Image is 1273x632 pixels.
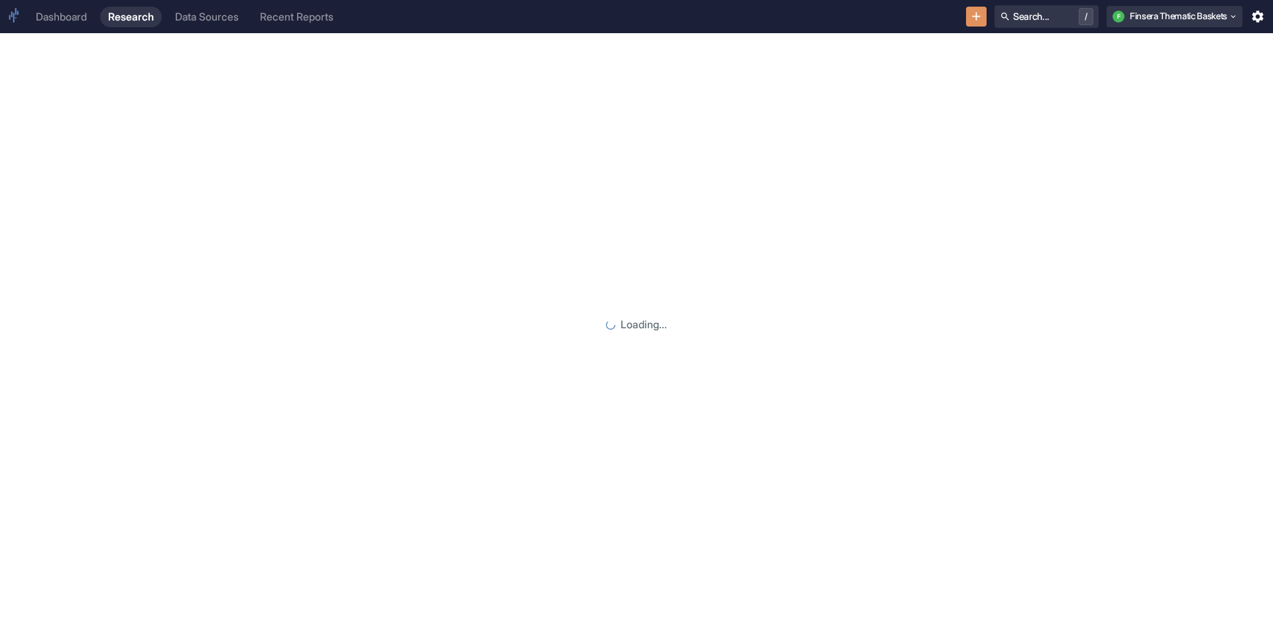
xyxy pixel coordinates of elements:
[1107,6,1243,27] button: FFinsera Thematic Baskets
[108,11,154,23] div: Research
[167,7,247,27] a: Data Sources
[1113,11,1124,23] div: F
[260,11,333,23] div: Recent Reports
[252,7,341,27] a: Recent Reports
[36,11,87,23] div: Dashboard
[966,7,987,27] button: New Resource
[995,5,1099,28] button: Search.../
[621,317,667,333] p: Loading...
[28,7,95,27] a: Dashboard
[175,11,239,23] div: Data Sources
[100,7,162,27] a: Research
